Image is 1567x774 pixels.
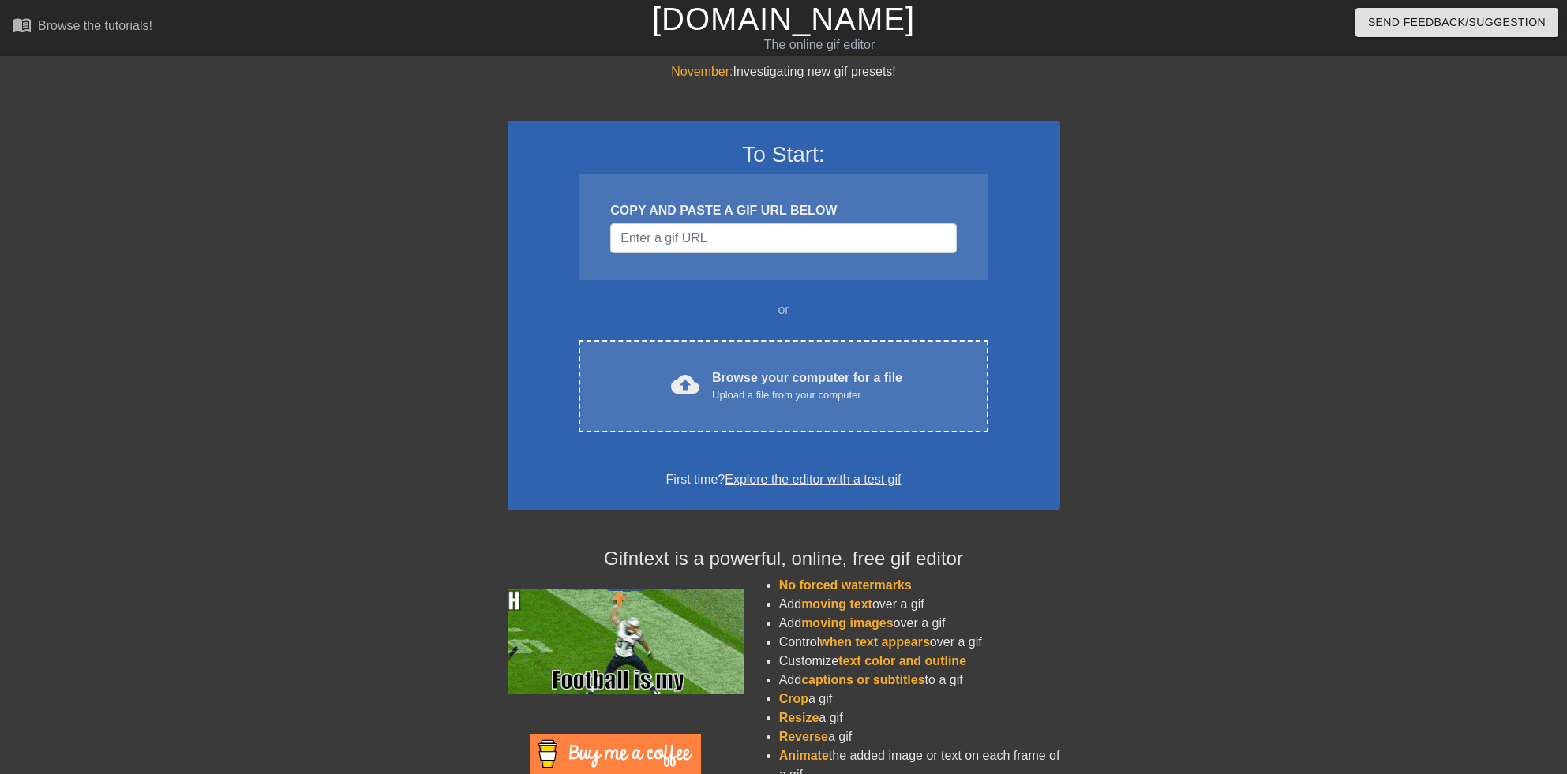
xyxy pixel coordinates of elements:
span: moving text [801,597,872,611]
button: Send Feedback/Suggestion [1355,8,1558,37]
div: Upload a file from your computer [712,387,902,403]
li: a gif [779,727,1060,746]
span: cloud_upload [671,370,699,398]
span: No forced watermarks [779,578,912,592]
span: menu_book [13,15,32,34]
h3: To Start: [528,141,1040,168]
li: Control over a gif [779,633,1060,652]
li: Add over a gif [779,595,1060,614]
span: captions or subtitles [801,673,924,686]
li: Add over a gif [779,614,1060,633]
input: Username [610,223,956,253]
li: a gif [779,709,1060,727]
h4: Gifntext is a powerful, online, free gif editor [508,548,1060,570]
div: Browse the tutorials! [38,19,152,32]
div: First time? [528,470,1040,489]
img: Buy Me A Coffee [530,734,701,774]
div: The online gif editor [530,36,1109,54]
span: Resize [779,711,819,724]
span: Animate [779,749,829,762]
li: Add to a gif [779,671,1060,690]
span: text color and outline [838,654,966,667]
span: Reverse [779,730,828,743]
div: Browse your computer for a file [712,368,902,403]
li: a gif [779,690,1060,709]
span: Crop [779,692,808,705]
a: Browse the tutorials! [13,15,152,39]
a: Explore the editor with a test gif [725,473,901,486]
img: football_small.gif [508,589,744,694]
span: moving images [801,616,893,630]
a: [DOMAIN_NAME] [652,2,915,36]
span: Send Feedback/Suggestion [1368,13,1546,32]
div: Investigating new gif presets! [508,62,1060,81]
div: or [549,301,1019,320]
div: COPY AND PASTE A GIF URL BELOW [610,201,956,220]
li: Customize [779,652,1060,671]
span: November: [671,65,733,78]
span: when text appears [819,635,930,649]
